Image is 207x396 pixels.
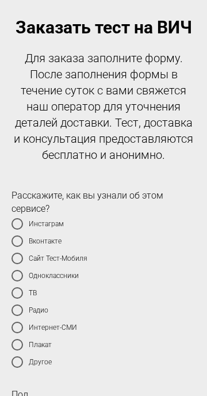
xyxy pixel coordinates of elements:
[29,307,48,314] span: Радио
[29,324,77,331] span: Интернет-СМИ
[29,290,37,296] span: ТВ
[29,341,52,348] span: Плакат
[29,359,52,365] span: Другое
[29,238,62,245] span: Вконтакте
[11,50,195,163] div: Для заказа заполните форму. После заполнения формы в течение суток с вами свяжется наш оператор д...
[29,255,87,262] span: Сайт Тест-Мобиля
[29,220,64,227] span: Инстаграм
[11,189,195,215] div: Расскажите, как вы узнали об этом сервисе?
[11,17,195,39] div: Заказать тест на ВИЧ
[29,272,79,279] span: Одноклассники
